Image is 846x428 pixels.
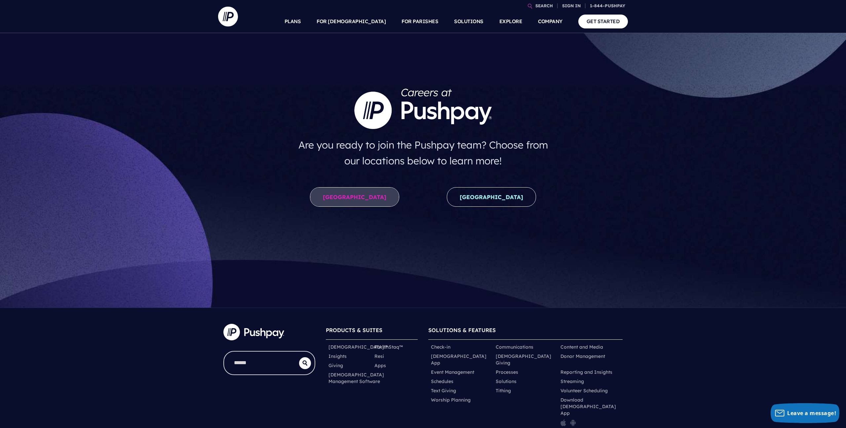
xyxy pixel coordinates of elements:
h6: SOLUTIONS & FEATURES [428,324,623,339]
a: [DEMOGRAPHIC_DATA] Management Software [328,371,384,385]
button: Leave a message! [771,403,839,423]
a: Text Giving [431,387,456,394]
a: Apps [374,362,386,369]
a: GET STARTED [578,15,628,28]
a: Communications [496,344,533,350]
span: Leave a message! [787,409,836,417]
a: [GEOGRAPHIC_DATA] [310,187,399,207]
a: [DEMOGRAPHIC_DATA]™ [328,344,388,350]
a: FOR [DEMOGRAPHIC_DATA] [317,10,386,33]
a: Resi [374,353,384,360]
a: Volunteer Scheduling [560,387,608,394]
h6: PRODUCTS & SUITES [326,324,418,339]
a: Donor Management [560,353,605,360]
a: Event Management [431,369,474,375]
a: Insights [328,353,347,360]
a: Streaming [560,378,584,385]
a: EXPLORE [499,10,522,33]
a: Reporting and Insights [560,369,612,375]
a: PLANS [285,10,301,33]
a: FOR PARISHES [402,10,438,33]
a: Schedules [431,378,453,385]
a: ParishStaq™ [374,344,403,350]
a: [DEMOGRAPHIC_DATA] App [431,353,490,366]
a: Tithing [496,387,511,394]
a: Solutions [496,378,517,385]
a: COMPANY [538,10,562,33]
a: Check-in [431,344,450,350]
img: pp_icon_gplay.png [570,419,576,426]
img: pp_icon_appstore.png [560,419,566,426]
a: SOLUTIONS [454,10,483,33]
a: Content and Media [560,344,603,350]
a: Giving [328,362,343,369]
a: Processes [496,369,518,375]
a: [GEOGRAPHIC_DATA] [447,187,536,207]
a: Worship Planning [431,397,471,403]
a: [DEMOGRAPHIC_DATA] Giving [496,353,555,366]
h4: Are you ready to join the Pushpay team? Choose from our locations below to learn more! [292,134,555,171]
